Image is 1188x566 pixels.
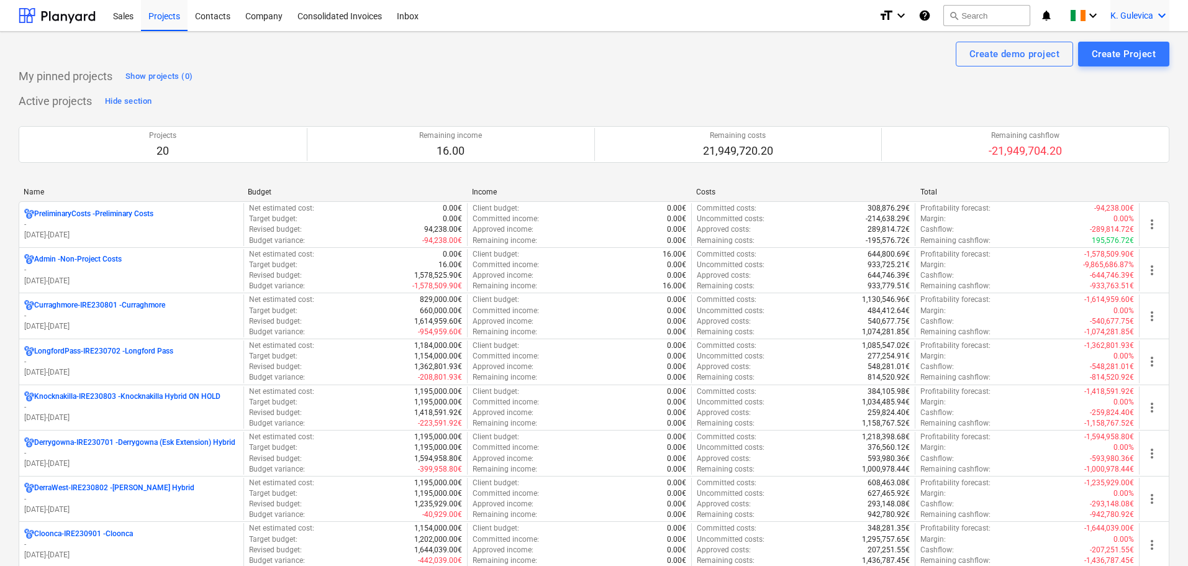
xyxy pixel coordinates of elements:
[868,442,910,453] p: 376,560.12€
[24,209,34,219] div: Project has multi currencies enabled
[920,488,946,499] p: Margin :
[1086,8,1100,23] i: keyboard_arrow_down
[1090,281,1134,291] p: -933,763.51€
[697,442,764,453] p: Uncommitted costs :
[249,327,305,337] p: Budget variance :
[697,372,755,383] p: Remaining costs :
[249,235,305,246] p: Budget variance :
[473,249,519,260] p: Client budget :
[667,235,686,246] p: 0.00€
[24,357,238,367] p: -
[122,66,196,86] button: Show projects (0)
[920,188,1135,196] div: Total
[473,260,539,270] p: Committed income :
[697,294,756,305] p: Committed costs :
[697,316,751,327] p: Approved costs :
[473,478,519,488] p: Client budget :
[667,327,686,337] p: 0.00€
[920,478,991,488] p: Profitability forecast :
[667,499,686,509] p: 0.00€
[34,346,173,357] p: LongfordPass-IRE230702 - Longford Pass
[249,316,302,327] p: Revised budget :
[24,311,238,321] p: -
[24,367,238,378] p: [DATE] - [DATE]
[249,340,314,351] p: Net estimated cost :
[24,321,238,332] p: [DATE] - [DATE]
[102,91,155,111] button: Hide section
[697,397,764,408] p: Uncommitted costs :
[249,488,297,499] p: Target budget :
[249,454,302,464] p: Revised budget :
[697,260,764,270] p: Uncommitted costs :
[1084,478,1134,488] p: -1,235,929.00€
[1113,488,1134,499] p: 0.00%
[24,539,238,550] p: -
[866,235,910,246] p: -195,576.72€
[473,442,539,453] p: Committed income :
[697,408,751,418] p: Approved costs :
[473,214,539,224] p: Committed income :
[868,351,910,362] p: 277,254.91€
[443,214,462,224] p: 0.00€
[868,386,910,397] p: 384,105.98€
[667,454,686,464] p: 0.00€
[473,306,539,316] p: Committed income :
[418,464,462,475] p: -399,958.80€
[868,249,910,260] p: 644,800.69€
[34,300,165,311] p: Curraghmore-IRE230801 - Curraghmore
[149,130,176,141] p: Projects
[667,478,686,488] p: 0.00€
[697,351,764,362] p: Uncommitted costs :
[1084,294,1134,305] p: -1,614,959.60€
[1145,217,1159,232] span: more_vert
[667,224,686,235] p: 0.00€
[667,260,686,270] p: 0.00€
[24,459,238,469] p: [DATE] - [DATE]
[473,235,537,246] p: Remaining income :
[920,372,991,383] p: Remaining cashflow :
[414,316,462,327] p: 1,614,959.60€
[438,260,462,270] p: 16.00€
[697,386,756,397] p: Committed costs :
[24,402,238,413] p: -
[418,418,462,429] p: -223,591.92€
[249,372,305,383] p: Budget variance :
[422,235,462,246] p: -94,238.00€
[24,300,34,311] div: Project has multi currencies enabled
[920,464,991,475] p: Remaining cashflow :
[419,144,482,158] p: 16.00
[249,408,302,418] p: Revised budget :
[920,442,946,453] p: Margin :
[1126,506,1188,566] iframe: Chat Widget
[419,130,482,141] p: Remaining income
[24,254,238,286] div: Admin -Non-Project Costs-[DATE]-[DATE]
[920,306,946,316] p: Margin :
[862,340,910,351] p: 1,085,547.02€
[249,397,297,408] p: Target budget :
[105,94,152,109] div: Hide section
[1040,8,1053,23] i: notifications
[1092,235,1134,246] p: 195,576.72€
[1090,362,1134,372] p: -548,281.01€
[249,478,314,488] p: Net estimated cost :
[667,397,686,408] p: 0.00€
[24,483,34,493] div: Project has multi currencies enabled
[868,270,910,281] p: 644,746.39€
[1154,8,1169,23] i: keyboard_arrow_down
[473,464,537,475] p: Remaining income :
[1090,316,1134,327] p: -540,677.75€
[868,454,910,464] p: 593,980.36€
[24,448,238,459] p: -
[697,454,751,464] p: Approved costs :
[249,464,305,475] p: Budget variance :
[1113,442,1134,453] p: 0.00%
[862,397,910,408] p: 1,034,485.94€
[943,5,1030,26] button: Search
[249,442,297,453] p: Target budget :
[249,432,314,442] p: Net estimated cost :
[24,230,238,240] p: [DATE] - [DATE]
[249,214,297,224] p: Target budget :
[414,270,462,281] p: 1,578,525.90€
[1145,400,1159,415] span: more_vert
[1110,11,1153,21] span: K. Gulevica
